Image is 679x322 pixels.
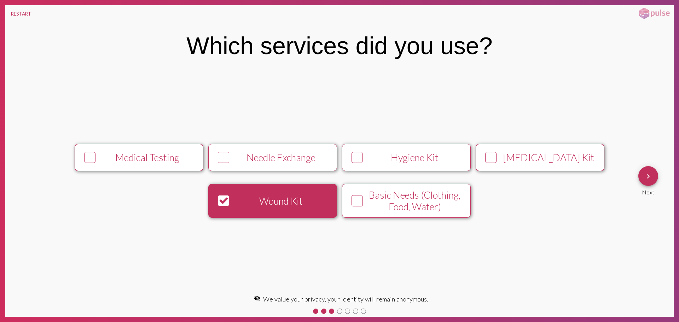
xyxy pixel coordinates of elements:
div: Hygiene Kit [366,152,464,163]
button: Hygiene Kit [342,144,471,171]
button: Next Question [638,166,658,186]
button: Wound Kit [208,184,337,217]
mat-icon: Next Question [644,172,652,181]
button: Needle Exchange [208,144,337,171]
span: We value your privacy, your identity will remain anonymous. [263,295,428,303]
button: RESTART [5,5,37,22]
div: Which services did you use? [186,32,493,59]
button: Medical Testing [75,144,203,171]
div: [MEDICAL_DATA] Kit [499,152,598,163]
div: Next [638,186,658,195]
button: Basic Needs (Clothing, Food, Water) [342,184,471,217]
div: Wound Kit [232,195,330,207]
img: pulsehorizontalsmall.png [637,7,672,20]
button: [MEDICAL_DATA] Kit [476,144,604,171]
div: Needle Exchange [232,152,330,163]
div: Medical Testing [98,152,197,163]
div: Basic Needs (Clothing, Food, Water) [366,189,464,212]
mat-icon: visibility_off [254,295,260,301]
